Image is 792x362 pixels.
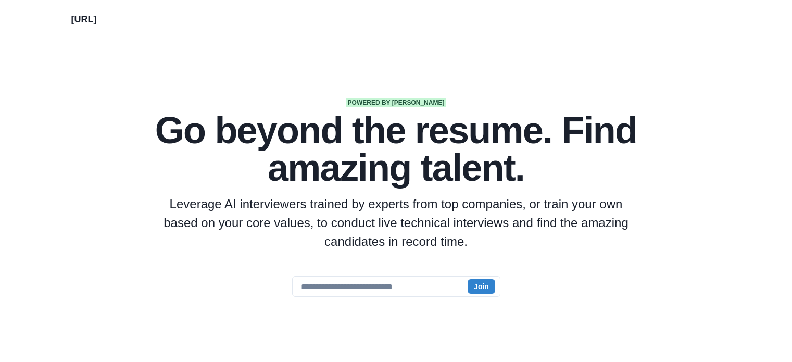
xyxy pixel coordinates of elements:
[346,98,447,107] span: Powered by [PERSON_NAME]
[71,8,97,27] a: [URL]
[146,111,646,186] h1: Go beyond the resume. Find amazing talent.
[468,279,495,294] button: Join
[163,195,630,251] p: Leverage AI interviewers trained by experts from top companies, or train your own based on your c...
